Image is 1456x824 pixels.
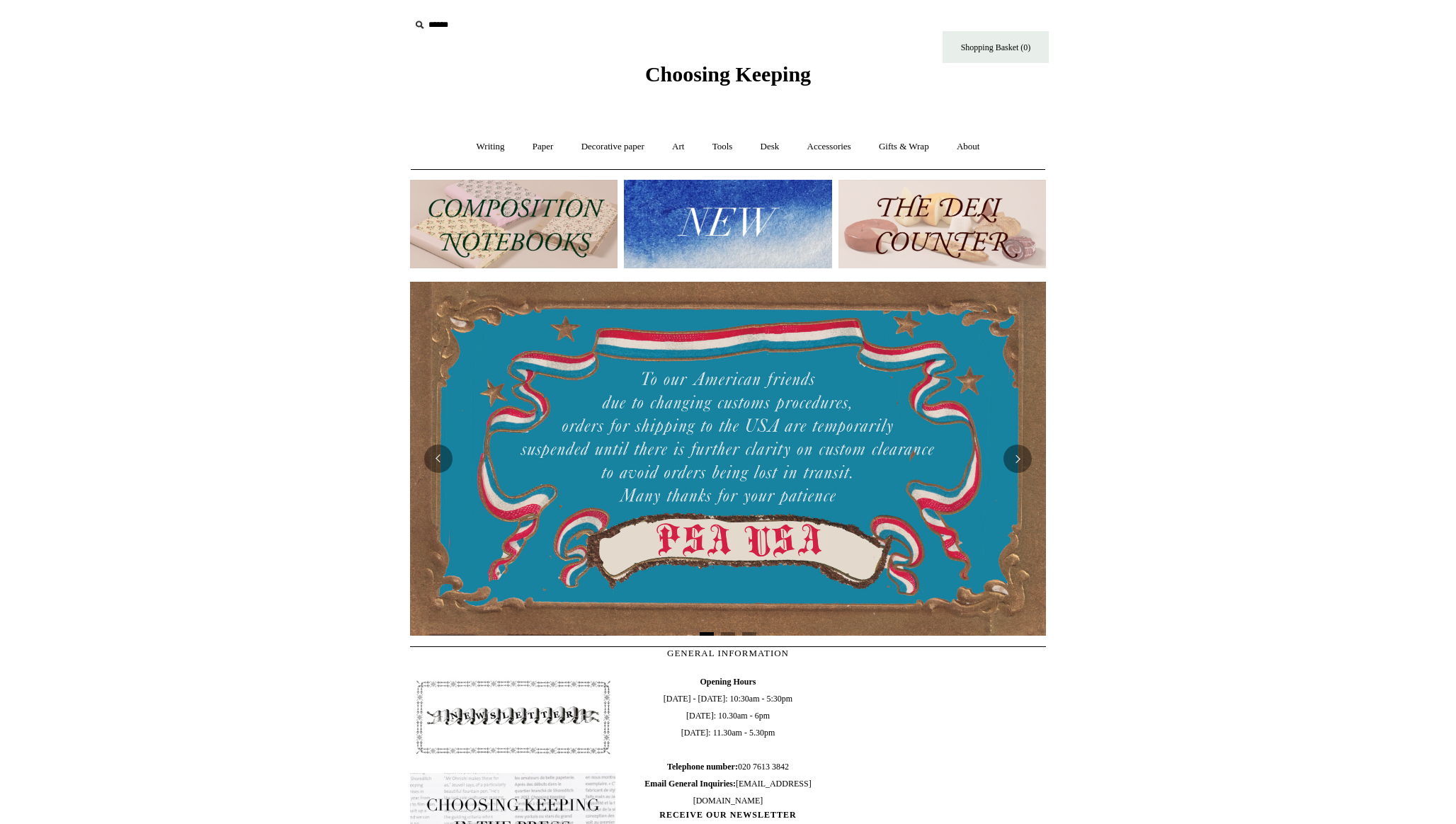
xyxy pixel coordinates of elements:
[667,648,789,658] span: GENERAL INFORMATION
[410,282,1046,636] img: USA PSA .jpg__PID:33428022-6587-48b7-8b57-d7eefc91f15a
[464,128,518,166] a: Writing
[700,128,746,166] a: Tools
[943,31,1049,63] a: Shopping Basket (0)
[735,762,738,772] b: :
[700,677,756,687] b: Opening Hours
[742,632,756,636] button: Page 3
[569,128,657,166] a: Decorative paper
[644,779,736,789] b: Email General Inquiries:
[645,74,811,84] a: Choosing Keeping
[748,128,792,166] a: Desk
[625,809,831,821] span: RECEIVE OUR NEWSLETTER
[624,180,831,268] img: New.jpg__PID:f73bdf93-380a-4a35-bcfe-7823039498e1
[645,62,811,86] span: Choosing Keeping
[520,128,567,166] a: Paper
[700,632,714,636] button: Page 1
[866,128,942,166] a: Gifts & Wrap
[644,779,811,806] span: [EMAIL_ADDRESS][DOMAIN_NAME]
[795,128,864,166] a: Accessories
[410,180,618,268] img: 202302 Composition ledgers.jpg__PID:69722ee6-fa44-49dd-a067-31375e5d54ec
[944,128,993,166] a: About
[424,445,453,473] button: Previous
[625,673,831,809] span: [DATE] - [DATE]: 10:30am - 5:30pm [DATE]: 10.30am - 6pm [DATE]: 11.30am - 5.30pm 020 7613 3842
[410,673,615,761] img: pf-4db91bb9--1305-Newsletter-Button_1200x.jpg
[667,762,738,772] b: Telephone number
[1003,445,1032,473] button: Next
[721,632,735,636] button: Page 2
[838,180,1046,268] img: The Deli Counter
[659,128,697,166] a: Art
